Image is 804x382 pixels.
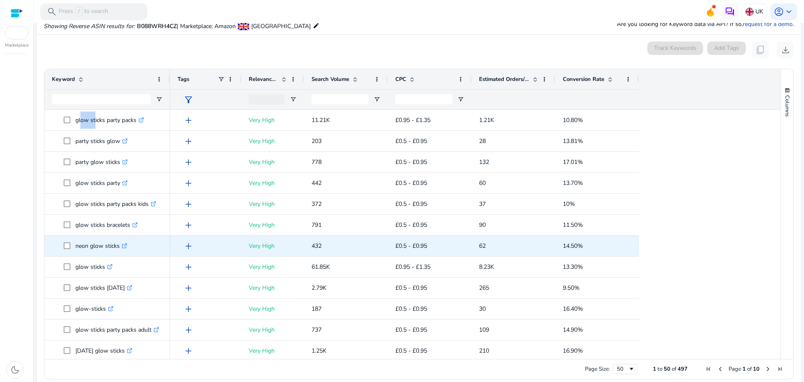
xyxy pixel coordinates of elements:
[613,364,638,374] div: Page Size
[395,75,406,83] span: CPC
[479,116,494,124] span: 1.21K
[75,300,113,317] p: glow-sticks
[75,7,82,16] span: /
[75,216,138,234] p: glow sticks bracelets
[563,221,583,229] span: 11.50%
[563,179,583,187] span: 13.70%
[312,347,327,355] span: 1.25K
[753,365,760,373] span: 10
[312,284,327,292] span: 2.79K
[137,22,177,30] span: B088WRH4CZ
[249,112,296,129] p: Very High
[742,365,746,373] span: 1
[563,305,583,313] span: 16.40%
[395,221,427,229] span: £0.5 - £0.95
[395,116,430,124] span: £0.95 - £1.35
[75,174,128,192] p: glow sticks party
[479,137,486,145] span: 28
[395,326,427,334] span: £0.5 - £0.95
[784,7,794,17] span: keyboard_arrow_down
[479,158,489,166] span: 132
[479,179,486,187] span: 60
[75,153,128,171] p: party glow sticks
[52,75,75,83] span: Keyword
[312,242,322,250] span: 432
[563,347,583,355] span: 16.90%
[705,366,712,372] div: First Page
[183,304,193,314] span: add
[563,75,604,83] span: Conversion Rate
[52,94,151,104] input: Keyword Filter Input
[156,96,162,103] button: Open Filter Menu
[395,347,427,355] span: £0.5 - £0.95
[729,365,741,373] span: Page
[249,133,296,150] p: Very High
[563,137,583,145] span: 13.81%
[5,42,28,49] p: Marketplace
[563,242,583,250] span: 14.50%
[479,221,486,229] span: 90
[251,22,311,30] span: [GEOGRAPHIC_DATA]
[183,95,193,105] span: filter_alt
[75,258,113,275] p: glow sticks
[183,262,193,272] span: add
[249,195,296,213] p: Very High
[617,365,628,373] div: 50
[374,96,380,103] button: Open Filter Menu
[183,283,193,293] span: add
[47,7,57,17] span: search
[479,284,489,292] span: 265
[774,7,784,17] span: account_circle
[183,220,193,230] span: add
[479,75,529,83] span: Estimated Orders/Month
[395,158,427,166] span: £0.5 - £0.95
[479,347,489,355] span: 210
[395,200,427,208] span: £0.5 - £0.95
[75,112,144,129] p: glow sticks party packs
[183,199,193,209] span: add
[183,157,193,167] span: add
[479,326,489,334] span: 109
[672,365,676,373] span: of
[395,263,430,271] span: £0.95 - £1.35
[395,94,452,104] input: CPC Filter Input
[781,45,791,55] span: download
[312,137,322,145] span: 203
[44,22,135,30] i: Showing Reverse ASIN results for:
[395,179,427,187] span: £0.5 - £0.95
[178,75,189,83] span: Tags
[177,22,236,30] span: | Marketplace: Amazon
[183,346,193,356] span: add
[75,279,132,296] p: glow sticks [DATE]
[249,216,296,234] p: Very High
[312,75,349,83] span: Search Volume
[249,321,296,338] p: Very High
[75,133,128,150] p: party sticks glow
[395,305,427,313] span: £0.5 - £0.95
[290,96,296,103] button: Open Filter Menu
[479,305,486,313] span: 30
[395,137,427,145] span: £0.5 - £0.95
[395,284,427,292] span: £0.5 - £0.95
[563,158,583,166] span: 17.01%
[183,136,193,146] span: add
[183,241,193,251] span: add
[678,365,688,373] span: 497
[249,75,278,83] span: Relevance Score
[75,342,132,359] p: [DATE] glow sticks
[249,300,296,317] p: Very High
[457,96,464,103] button: Open Filter Menu
[765,366,771,372] div: Next Page
[249,153,296,171] p: Very High
[563,284,580,292] span: 9.50%
[312,179,322,187] span: 442
[183,178,193,188] span: add
[249,258,296,275] p: Very High
[312,326,322,334] span: 737
[563,200,575,208] span: 10%
[75,195,156,213] p: glow sticks party packs kids
[745,8,754,16] img: uk.svg
[657,365,662,373] span: to
[717,366,724,372] div: Previous Page
[312,116,330,124] span: 11.21K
